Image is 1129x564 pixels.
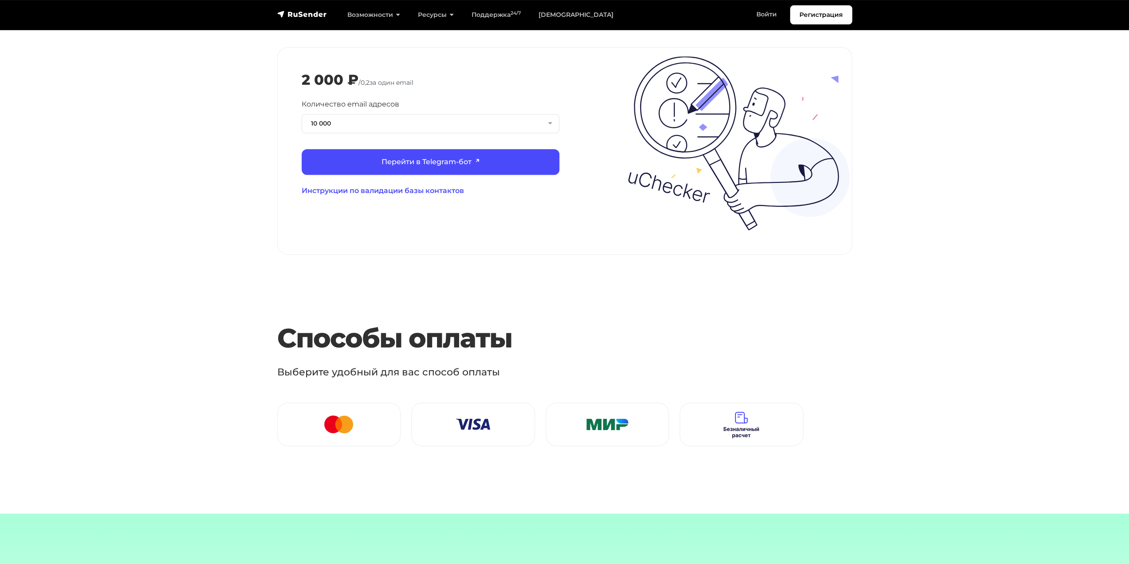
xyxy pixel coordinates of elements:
[463,6,530,24] a: Поддержка24/7
[324,410,354,438] img: Mastercard
[277,10,327,19] img: RuSender
[338,6,409,24] a: Возможности
[302,185,559,196] a: Инструкции по валидации базы контактов
[747,5,786,24] a: Войти
[277,322,803,354] h3: Способы оплаты
[302,71,358,88] div: 2 000 ₽
[302,114,559,133] button: 10 000
[277,365,780,379] p: Выберите удобный для вас способ оплаты
[358,79,413,87] span: / за один email
[302,149,559,175] a: Перейти в Telegram-бот
[361,79,370,87] span: 0,2
[456,410,490,438] img: Visa
[511,10,521,16] sup: 24/7
[530,6,622,24] a: [DEMOGRAPHIC_DATA]
[302,99,399,110] label: Количество email адресов
[724,410,759,438] img: Безналичный расчет
[790,5,852,24] a: Регистрация
[586,410,629,438] img: Мир
[409,6,463,24] a: Ресурсы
